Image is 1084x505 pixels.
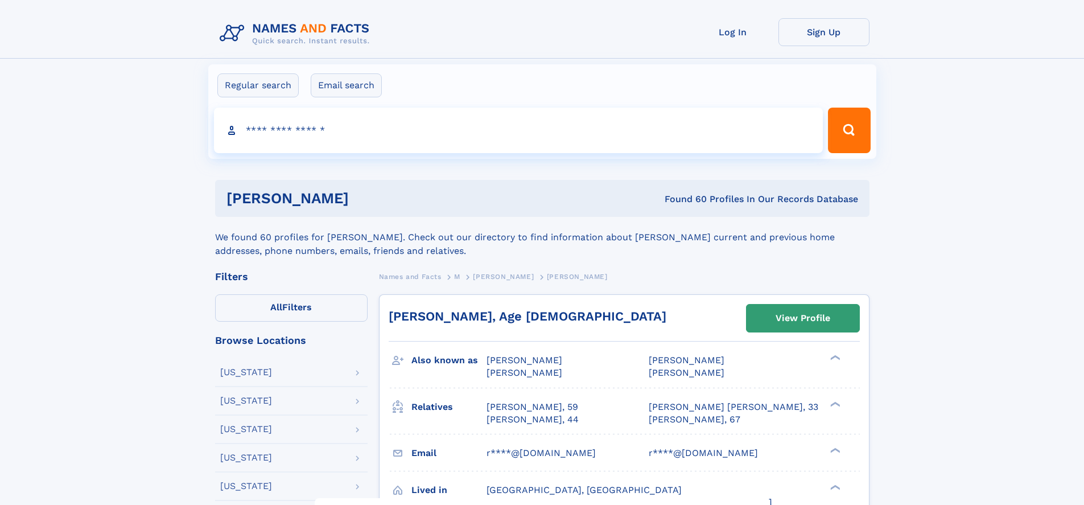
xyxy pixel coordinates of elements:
h1: [PERSON_NAME] [226,191,507,206]
div: Browse Locations [215,335,368,346]
h3: Lived in [411,481,487,500]
a: [PERSON_NAME], 44 [487,413,579,426]
span: [PERSON_NAME] [487,367,562,378]
div: We found 60 profiles for [PERSON_NAME]. Check out our directory to find information about [PERSON... [215,217,869,258]
h3: Relatives [411,397,487,417]
a: Log In [687,18,778,46]
button: Search Button [828,108,870,153]
label: Regular search [217,73,299,97]
div: ❯ [827,354,841,362]
label: Email search [311,73,382,97]
div: [US_STATE] [220,368,272,377]
span: [PERSON_NAME] [649,367,724,378]
a: Sign Up [778,18,869,46]
a: [PERSON_NAME] [PERSON_NAME], 33 [649,401,818,413]
img: Logo Names and Facts [215,18,379,49]
div: [US_STATE] [220,425,272,434]
a: Names and Facts [379,269,442,284]
a: [PERSON_NAME] [473,269,534,284]
div: Filters [215,272,368,282]
input: search input [214,108,823,153]
span: [PERSON_NAME] [473,273,534,281]
div: View Profile [776,305,830,331]
div: [US_STATE] [220,482,272,491]
div: [US_STATE] [220,396,272,405]
div: Found 60 Profiles In Our Records Database [506,193,858,206]
a: View Profile [747,305,859,332]
label: Filters [215,294,368,322]
span: [PERSON_NAME] [649,355,724,366]
div: ❯ [827,483,841,491]
span: [PERSON_NAME] [487,355,562,366]
div: ❯ [827,400,841,408]
span: [GEOGRAPHIC_DATA], [GEOGRAPHIC_DATA] [487,485,682,495]
div: ❯ [827,446,841,454]
h3: Also known as [411,351,487,370]
h3: Email [411,444,487,463]
a: [PERSON_NAME], Age [DEMOGRAPHIC_DATA] [389,309,666,323]
a: [PERSON_NAME], 59 [487,401,578,413]
span: M [454,273,460,281]
a: [PERSON_NAME], 67 [649,413,740,426]
a: M [454,269,460,284]
span: All [270,302,282,313]
span: [PERSON_NAME] [547,273,608,281]
div: [US_STATE] [220,453,272,462]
